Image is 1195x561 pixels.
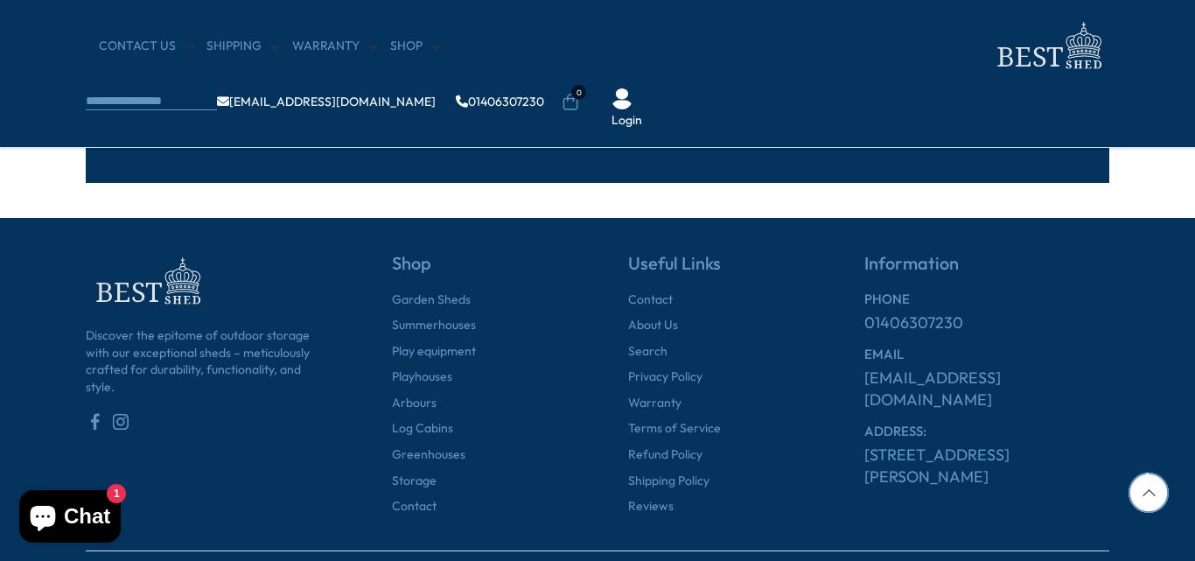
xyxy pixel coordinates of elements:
[217,95,436,108] a: [EMAIL_ADDRESS][DOMAIN_NAME]
[628,420,721,438] a: Terms of Service
[864,253,1109,291] h5: Information
[456,95,544,108] a: 01406307230
[628,253,803,291] h5: Useful Links
[206,38,279,55] a: Shipping
[86,253,208,310] img: footer-logo
[987,18,1109,74] img: logo
[392,343,476,361] a: Play equipment
[628,368,702,386] a: Privacy Policy
[392,368,452,386] a: Playhouses
[611,88,632,109] img: User Icon
[628,317,678,334] a: About Us
[571,85,586,100] span: 0
[864,312,963,333] a: 01406307230
[628,395,681,412] a: Warranty
[99,38,193,55] a: CONTACT US
[392,291,471,309] a: Garden Sheds
[392,317,476,334] a: Summerhouses
[864,291,1109,307] h6: PHONE
[392,473,437,490] a: Storage
[611,112,642,130] a: Login
[392,420,453,438] a: Log Cabins
[392,395,437,412] a: Arbours
[864,347,1109,362] h6: EMAIL
[86,327,331,413] p: Discover the epitome of outdoor storage with our exceptional sheds – meticulously crafted for dur...
[864,367,1109,410] a: [EMAIL_ADDRESS][DOMAIN_NAME]
[628,498,674,515] a: Reviews
[628,446,702,464] a: Refund Policy
[628,343,667,361] a: Search
[864,444,1109,487] a: [STREET_ADDRESS][PERSON_NAME]
[864,424,1109,439] h6: ADDRESS:
[392,498,437,515] a: Contact
[562,94,579,111] a: 0
[628,473,709,490] a: Shipping Policy
[628,291,673,309] a: Contact
[392,446,465,464] a: Greenhouses
[390,38,440,55] a: Shop
[392,253,567,291] h5: Shop
[292,38,377,55] a: Warranty
[14,490,126,547] inbox-online-store-chat: Shopify online store chat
